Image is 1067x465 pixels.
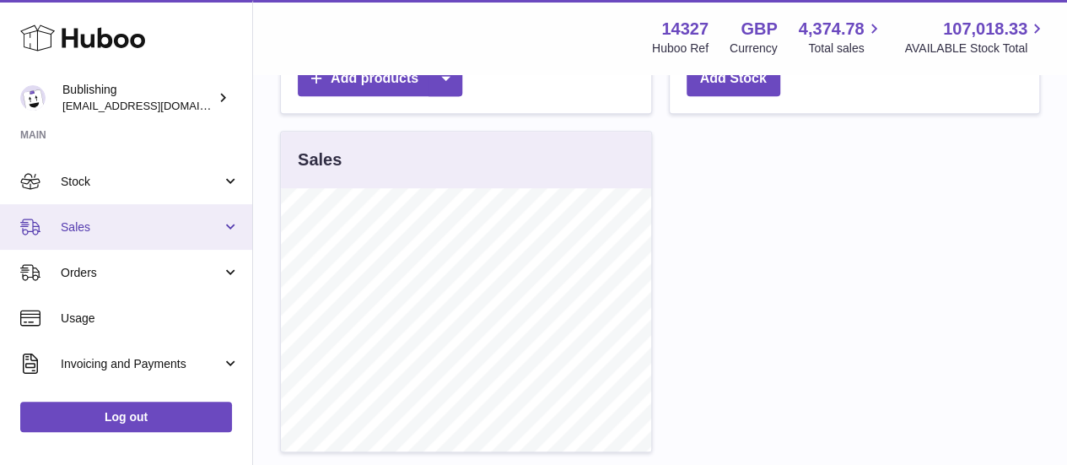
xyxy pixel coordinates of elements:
[298,62,462,96] a: Add products
[20,402,232,432] a: Log out
[808,41,883,57] span: Total sales
[62,82,214,114] div: Bublishing
[661,18,709,41] strong: 14327
[741,18,777,41] strong: GBP
[687,62,780,96] a: Add Stock
[61,219,222,235] span: Sales
[61,174,222,190] span: Stock
[62,99,248,112] span: [EMAIL_ADDRESS][DOMAIN_NAME]
[904,18,1047,57] a: 107,018.33 AVAILABLE Stock Total
[904,41,1047,57] span: AVAILABLE Stock Total
[730,41,778,57] div: Currency
[799,18,865,41] span: 4,374.78
[652,41,709,57] div: Huboo Ref
[799,18,884,57] a: 4,374.78 Total sales
[943,18,1027,41] span: 107,018.33
[61,311,240,327] span: Usage
[61,356,222,372] span: Invoicing and Payments
[20,85,46,111] img: internalAdmin-14327@internal.huboo.com
[298,149,342,171] h3: Sales
[61,265,222,281] span: Orders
